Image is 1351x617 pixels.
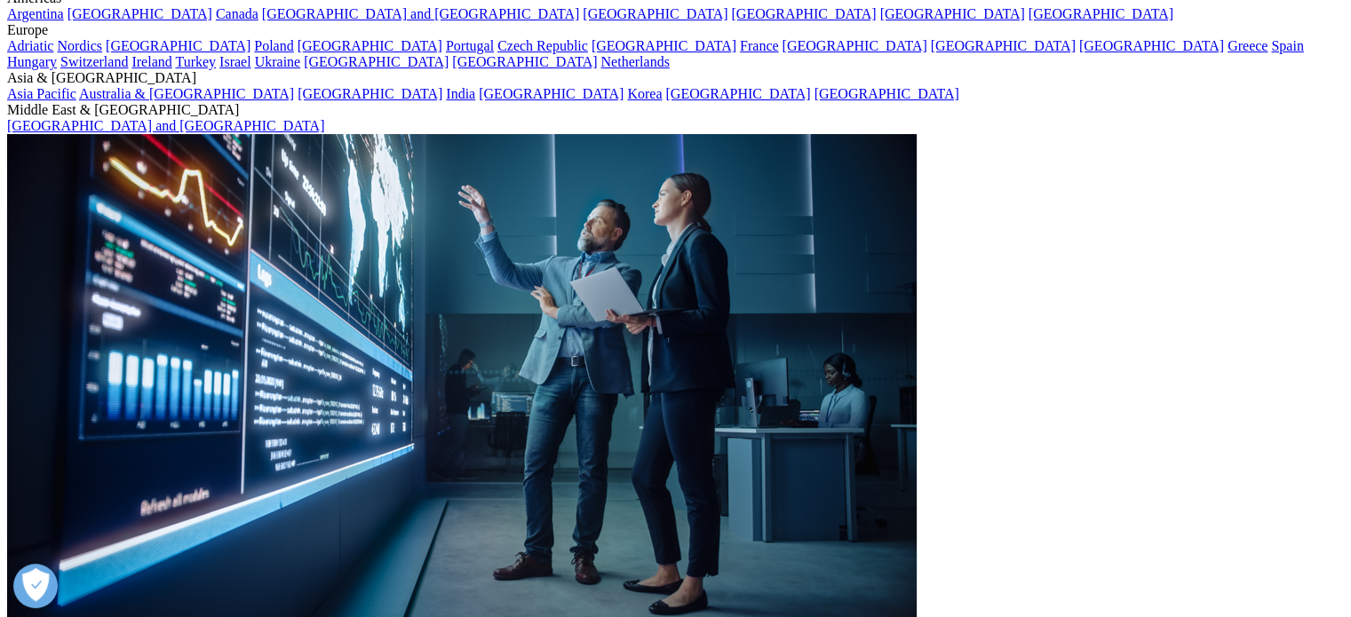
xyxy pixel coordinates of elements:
[1029,6,1173,21] a: [GEOGRAPHIC_DATA]
[7,22,1344,38] div: Europe
[219,54,251,69] a: Israel
[740,38,779,53] a: France
[262,6,579,21] a: [GEOGRAPHIC_DATA] and [GEOGRAPHIC_DATA]
[298,86,442,101] a: [GEOGRAPHIC_DATA]
[7,86,76,101] a: Asia Pacific
[665,86,810,101] a: [GEOGRAPHIC_DATA]
[216,6,258,21] a: Canada
[783,38,927,53] a: [GEOGRAPHIC_DATA]
[304,54,449,69] a: [GEOGRAPHIC_DATA]
[7,54,57,69] a: Hungary
[13,564,58,608] button: Open Preferences
[7,118,324,133] a: [GEOGRAPHIC_DATA] and [GEOGRAPHIC_DATA]
[175,54,216,69] a: Turkey
[298,38,442,53] a: [GEOGRAPHIC_DATA]
[497,38,588,53] a: Czech Republic
[7,70,1344,86] div: Asia & [GEOGRAPHIC_DATA]
[79,86,294,101] a: Australia & [GEOGRAPHIC_DATA]
[731,6,876,21] a: [GEOGRAPHIC_DATA]
[1228,38,1268,53] a: Greece
[479,86,624,101] a: [GEOGRAPHIC_DATA]
[592,38,736,53] a: [GEOGRAPHIC_DATA]
[627,86,662,101] a: Korea
[446,86,475,101] a: India
[7,102,1344,118] div: Middle East & [GEOGRAPHIC_DATA]
[1079,38,1224,53] a: [GEOGRAPHIC_DATA]
[600,54,669,69] a: Netherlands
[1271,38,1303,53] a: Spain
[583,6,727,21] a: [GEOGRAPHIC_DATA]
[131,54,171,69] a: Ireland
[446,38,494,53] a: Portugal
[880,6,1025,21] a: [GEOGRAPHIC_DATA]
[7,38,53,53] a: Adriatic
[254,38,293,53] a: Poland
[7,6,64,21] a: Argentina
[60,54,128,69] a: Switzerland
[106,38,250,53] a: [GEOGRAPHIC_DATA]
[452,54,597,69] a: [GEOGRAPHIC_DATA]
[68,6,212,21] a: [GEOGRAPHIC_DATA]
[255,54,301,69] a: Ukraine
[815,86,959,101] a: [GEOGRAPHIC_DATA]
[57,38,102,53] a: Nordics
[931,38,1076,53] a: [GEOGRAPHIC_DATA]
